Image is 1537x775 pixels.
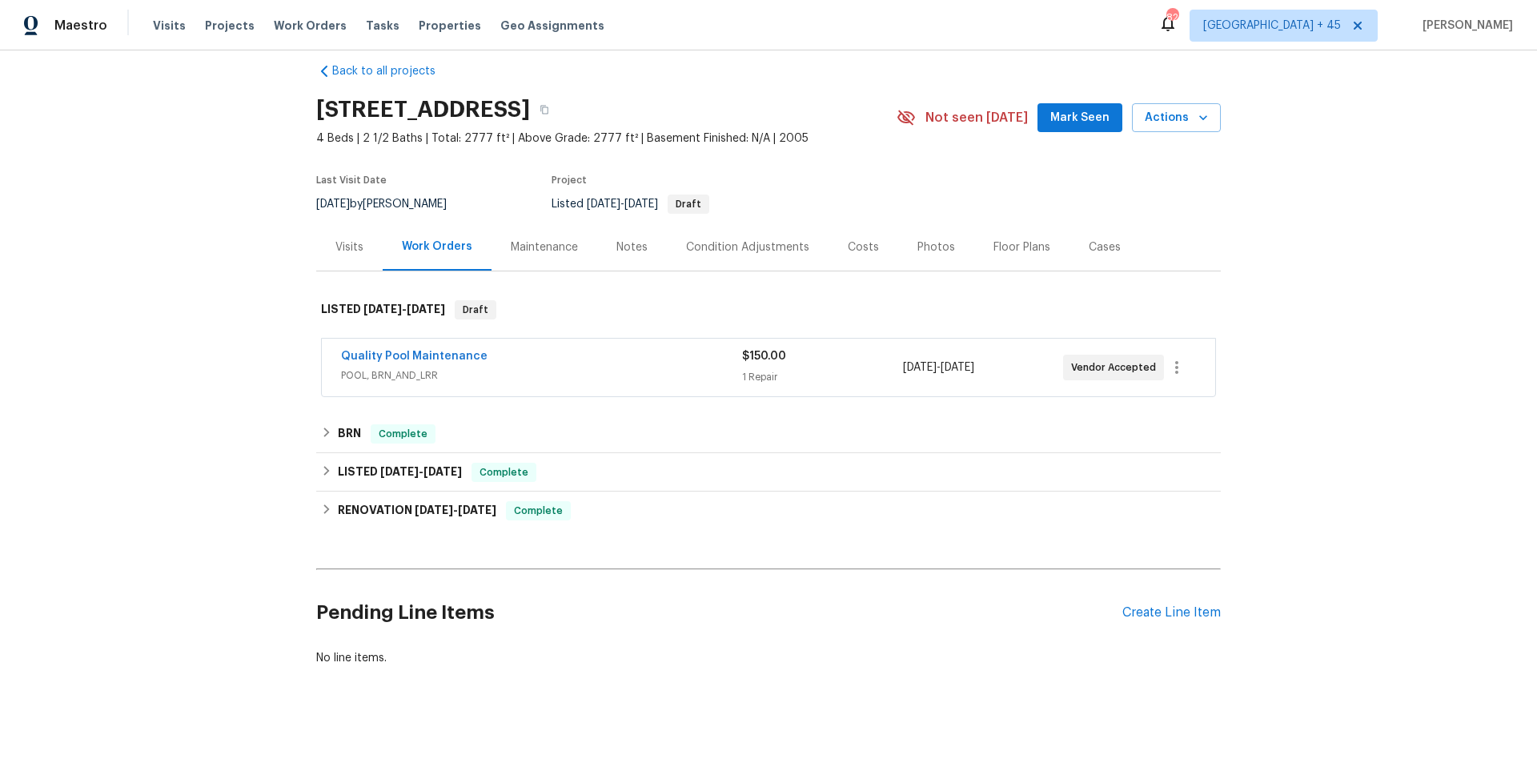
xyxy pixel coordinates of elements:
span: [DATE] [415,504,453,516]
span: Not seen [DATE] [925,110,1028,126]
div: by [PERSON_NAME] [316,195,466,214]
a: Quality Pool Maintenance [341,351,488,362]
span: Visits [153,18,186,34]
div: Notes [616,239,648,255]
h6: LISTED [321,300,445,319]
span: [DATE] [941,362,974,373]
span: Vendor Accepted [1071,359,1162,375]
span: Draft [456,302,495,318]
h6: LISTED [338,463,462,482]
span: Tasks [366,20,399,31]
span: Draft [669,199,708,209]
span: $150.00 [742,351,786,362]
span: - [415,504,496,516]
div: Maintenance [511,239,578,255]
div: No line items. [316,650,1221,666]
div: Costs [848,239,879,255]
span: Project [552,175,587,185]
span: [DATE] [423,466,462,477]
div: Work Orders [402,239,472,255]
div: Photos [917,239,955,255]
button: Actions [1132,103,1221,133]
span: [DATE] [458,504,496,516]
div: LISTED [DATE]-[DATE]Draft [316,284,1221,335]
span: Actions [1145,108,1208,128]
span: [DATE] [407,303,445,315]
span: Geo Assignments [500,18,604,34]
span: Last Visit Date [316,175,387,185]
span: [DATE] [316,199,350,210]
span: POOL, BRN_AND_LRR [341,367,742,383]
span: Complete [508,503,569,519]
span: - [903,359,974,375]
div: 826 [1166,10,1178,26]
span: Work Orders [274,18,347,34]
div: Visits [335,239,363,255]
span: Maestro [54,18,107,34]
div: Cases [1089,239,1121,255]
span: [GEOGRAPHIC_DATA] + 45 [1203,18,1341,34]
span: Mark Seen [1050,108,1110,128]
div: 1 Repair [742,369,902,385]
a: Back to all projects [316,63,470,79]
span: - [587,199,658,210]
div: Create Line Item [1122,605,1221,620]
div: RENOVATION [DATE]-[DATE]Complete [316,492,1221,530]
span: [DATE] [903,362,937,373]
span: - [363,303,445,315]
span: [DATE] [587,199,620,210]
h2: [STREET_ADDRESS] [316,102,530,118]
span: Complete [372,426,434,442]
span: - [380,466,462,477]
span: Properties [419,18,481,34]
button: Mark Seen [1037,103,1122,133]
div: Condition Adjustments [686,239,809,255]
h6: BRN [338,424,361,444]
span: [DATE] [363,303,402,315]
span: 4 Beds | 2 1/2 Baths | Total: 2777 ft² | Above Grade: 2777 ft² | Basement Finished: N/A | 2005 [316,131,897,147]
h6: RENOVATION [338,501,496,520]
span: [DATE] [380,466,419,477]
h2: Pending Line Items [316,576,1122,650]
div: LISTED [DATE]-[DATE]Complete [316,453,1221,492]
span: Listed [552,199,709,210]
span: Projects [205,18,255,34]
span: [DATE] [624,199,658,210]
div: BRN Complete [316,415,1221,453]
span: [PERSON_NAME] [1416,18,1513,34]
button: Copy Address [530,95,559,124]
div: Floor Plans [993,239,1050,255]
span: Complete [473,464,535,480]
